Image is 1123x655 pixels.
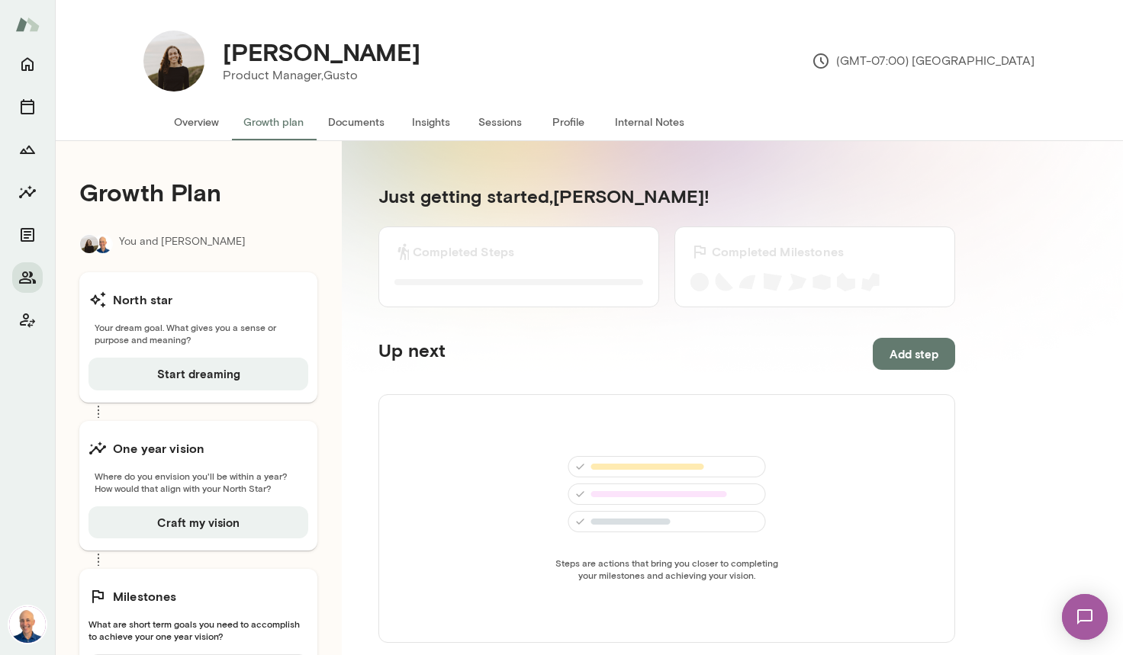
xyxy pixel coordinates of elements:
[113,291,173,309] h6: North star
[80,235,98,253] img: Sarah Jacobson
[873,338,955,370] button: Add step
[88,618,308,642] span: What are short term goals you need to accomplish to achieve your one year vision?
[88,358,308,390] button: Start dreaming
[12,49,43,79] button: Home
[15,10,40,39] img: Mento
[12,220,43,250] button: Documents
[88,470,308,494] span: Where do you envision you'll be within a year? How would that align with your North Star?
[534,104,603,140] button: Profile
[231,104,316,140] button: Growth plan
[551,557,783,581] span: Steps are actions that bring you closer to completing your milestones and achieving your vision.
[465,104,534,140] button: Sessions
[162,104,231,140] button: Overview
[603,104,697,140] button: Internal Notes
[12,305,43,336] button: Client app
[397,104,465,140] button: Insights
[119,234,246,254] p: You and [PERSON_NAME]
[12,177,43,207] button: Insights
[94,235,112,253] img: Mark Lazen
[12,92,43,122] button: Sessions
[316,104,397,140] button: Documents
[378,184,955,208] h5: Just getting started, [PERSON_NAME] !
[9,606,46,643] img: Mark Lazen
[113,587,177,605] h6: Milestones
[113,439,204,458] h6: One year vision
[812,52,1035,70] p: (GMT-07:00) [GEOGRAPHIC_DATA]
[143,31,204,92] img: Sarah Jacobson
[88,321,308,345] span: Your dream goal. What gives you a sense or purpose and meaning?
[378,338,446,370] h5: Up next
[712,242,844,261] h6: Completed Milestones
[12,262,43,293] button: Members
[88,506,308,538] button: Craft my vision
[79,178,317,207] h4: Growth Plan
[223,37,420,66] h4: [PERSON_NAME]
[413,242,514,261] h6: Completed Steps
[223,66,420,85] p: Product Manager, Gusto
[12,134,43,165] button: Growth Plan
